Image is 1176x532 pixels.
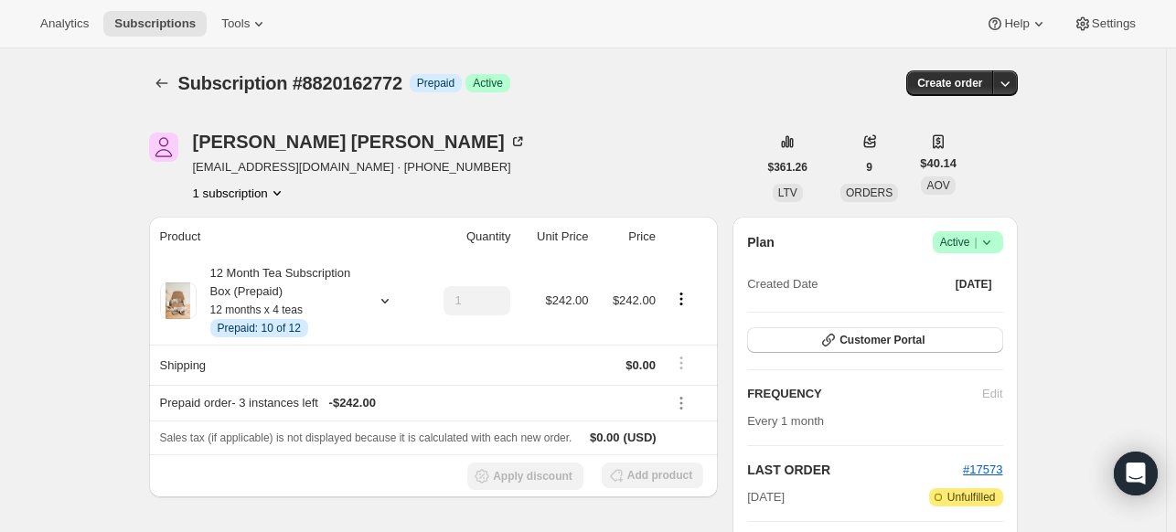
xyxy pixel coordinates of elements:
[906,70,993,96] button: Create order
[197,264,361,337] div: 12 Month Tea Subscription Box (Prepaid)
[747,414,824,428] span: Every 1 month
[590,431,620,444] span: $0.00
[210,303,303,316] small: 12 months x 4 teas
[1092,16,1136,31] span: Settings
[193,158,527,176] span: [EMAIL_ADDRESS][DOMAIN_NAME] · [PHONE_NUMBER]
[178,73,402,93] span: Subscription #8820162772
[613,293,656,307] span: $242.00
[846,186,893,199] span: ORDERS
[545,293,588,307] span: $242.00
[747,275,818,293] span: Created Date
[160,431,572,444] span: Sales tax (if applicable) is not displayed because it is calculated with each new order.
[866,160,872,175] span: 9
[329,394,376,412] span: - $242.00
[945,271,1003,297] button: [DATE]
[620,429,657,447] span: (USD)
[473,76,503,90] span: Active
[625,358,656,372] span: $0.00
[1004,16,1029,31] span: Help
[221,16,250,31] span: Tools
[747,233,775,251] h2: Plan
[757,154,818,180] button: $361.26
[29,11,100,37] button: Analytics
[926,179,949,192] span: AOV
[149,217,420,257] th: Product
[193,184,286,202] button: Product actions
[103,11,207,37] button: Subscriptions
[218,321,301,335] span: Prepaid: 10 of 12
[667,353,696,373] button: Shipping actions
[114,16,196,31] span: Subscriptions
[193,133,527,151] div: [PERSON_NAME] [PERSON_NAME]
[768,160,807,175] span: $361.26
[855,154,883,180] button: 9
[516,217,593,257] th: Unit Price
[839,333,925,347] span: Customer Portal
[420,217,517,257] th: Quantity
[149,133,178,162] span: Kassandra Dobson
[963,463,1002,476] a: #17573
[667,289,696,309] button: Product actions
[956,277,992,292] span: [DATE]
[1063,11,1147,37] button: Settings
[917,76,982,90] span: Create order
[593,217,660,257] th: Price
[747,327,1002,353] button: Customer Portal
[1114,452,1158,495] div: Open Intercom Messenger
[963,461,1002,479] button: #17573
[417,76,454,90] span: Prepaid
[160,394,656,412] div: Prepaid order - 3 instances left
[747,385,982,403] h2: FREQUENCY
[210,11,279,37] button: Tools
[778,186,797,199] span: LTV
[149,345,420,385] th: Shipping
[149,70,175,96] button: Subscriptions
[747,488,785,506] span: [DATE]
[747,461,963,479] h2: LAST ORDER
[975,11,1058,37] button: Help
[940,233,996,251] span: Active
[947,490,996,505] span: Unfulfilled
[40,16,89,31] span: Analytics
[974,235,977,250] span: |
[920,154,957,173] span: $40.14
